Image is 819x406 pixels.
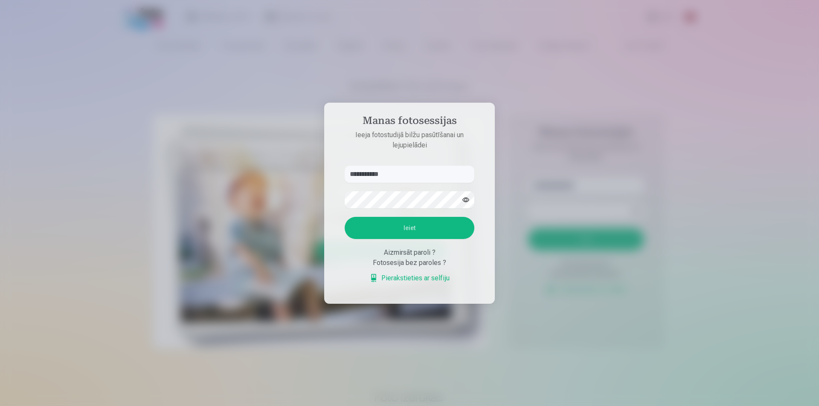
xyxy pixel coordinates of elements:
[336,115,483,130] h4: Manas fotosessijas
[369,273,450,283] a: Pierakstieties ar selfiju
[345,217,474,239] button: Ieiet
[345,258,474,268] div: Fotosesija bez paroles ?
[345,248,474,258] div: Aizmirsāt paroli ?
[336,130,483,150] p: Ieeja fotostudijā bilžu pasūtīšanai un lejupielādei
